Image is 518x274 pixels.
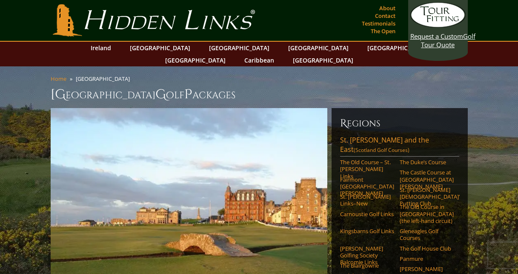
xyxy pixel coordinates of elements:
a: Kingsbarns Golf Links [340,228,394,234]
a: Carnoustie Golf Links [340,211,394,217]
a: About [377,2,398,14]
a: Fairmont [GEOGRAPHIC_DATA][PERSON_NAME] [340,176,394,197]
a: [GEOGRAPHIC_DATA] [161,54,230,66]
a: The Blairgowrie [340,262,394,269]
a: [GEOGRAPHIC_DATA] [205,42,274,54]
a: Contact [373,10,398,22]
span: G [155,86,166,103]
a: The Old Course – St. [PERSON_NAME] Links [340,159,394,180]
a: The Golf House Club [400,245,454,252]
a: The Open [369,25,398,37]
a: St. [PERSON_NAME] [DEMOGRAPHIC_DATA]’ Putting Club [400,186,454,207]
a: Testimonials [360,17,398,29]
a: Ireland [86,42,115,54]
h1: [GEOGRAPHIC_DATA] olf ackages [51,86,468,103]
a: [GEOGRAPHIC_DATA] [284,42,353,54]
a: [GEOGRAPHIC_DATA] [289,54,358,66]
a: The Castle Course at [GEOGRAPHIC_DATA][PERSON_NAME] [400,169,454,190]
span: (Scotland Golf Courses) [354,146,409,154]
a: The Old Course in [GEOGRAPHIC_DATA] (the left-hand circuit) [400,203,454,224]
a: [GEOGRAPHIC_DATA] [126,42,195,54]
span: P [184,86,192,103]
a: St. [PERSON_NAME] and the East(Scotland Golf Courses) [340,135,459,157]
li: [GEOGRAPHIC_DATA] [76,75,133,83]
a: Panmure [400,255,454,262]
a: [PERSON_NAME] Golfing Society Balcomie Links [340,245,394,266]
a: [PERSON_NAME] [400,265,454,272]
a: [GEOGRAPHIC_DATA] [363,42,432,54]
a: Gleneagles Golf Courses [400,228,454,242]
a: Request a CustomGolf Tour Quote [410,2,466,49]
a: Caribbean [240,54,278,66]
span: Request a Custom [410,32,463,40]
h6: Regions [340,117,459,130]
a: The Duke’s Course [400,159,454,166]
a: Home [51,75,66,83]
a: St. [PERSON_NAME] Links–New [340,193,394,207]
